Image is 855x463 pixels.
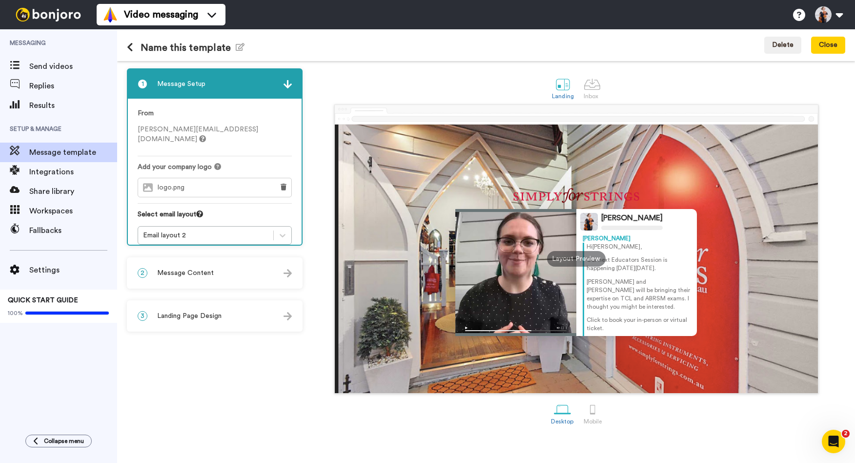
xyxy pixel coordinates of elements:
a: Desktop [546,396,579,430]
button: Close [811,37,845,54]
div: Inbox [584,93,601,100]
span: Share library [29,186,117,197]
span: Add your company logo [138,162,212,172]
a: Mobile [579,396,607,430]
div: Layout Preview [547,251,606,267]
div: Select email layout [138,210,292,226]
a: Inbox [579,71,606,105]
iframe: Intercom live chat [822,430,845,453]
a: Landing [547,71,579,105]
img: bj-logo-header-white.svg [12,8,85,21]
p: Click to book your in-person or virtual ticket. [587,316,691,333]
span: 3 [138,311,147,321]
div: 3Landing Page Design [127,300,303,332]
img: player-controls-full.svg [455,322,576,336]
img: arrow.svg [284,312,292,320]
img: Profile Image [580,213,598,231]
img: vm-color.svg [102,7,118,22]
div: [PERSON_NAME] [601,213,663,223]
label: From [138,108,154,119]
span: Landing Page Design [157,311,222,321]
span: Message Content [157,268,214,278]
div: Email layout 2 [143,231,268,240]
span: Integrations [29,166,117,178]
span: Message Setup [157,79,205,89]
span: Collapse menu [44,437,84,445]
span: Fallbacks [29,225,117,236]
span: Replies [29,80,117,92]
span: Settings [29,264,117,276]
span: Workspaces [29,205,117,217]
span: Results [29,100,117,111]
button: Delete [764,37,801,54]
button: Collapse menu [25,435,92,447]
span: 100% [8,309,23,317]
span: Message template [29,147,117,158]
span: [PERSON_NAME][EMAIL_ADDRESS][DOMAIN_NAME] [138,126,258,143]
p: [PERSON_NAME] and [PERSON_NAME] will be bringing their expertise on TCL and ABRSM exams. I though... [587,278,691,312]
div: Desktop [551,418,574,425]
h1: Name this template [127,42,244,53]
div: Landing [552,93,574,100]
span: Send videos [29,61,117,72]
div: Mobile [584,418,602,425]
span: QUICK START GUIDE [8,297,78,304]
div: 2Message Content [127,257,303,289]
span: 2 [842,430,850,438]
span: Video messaging [124,8,198,21]
p: Hi [PERSON_NAME] , [587,243,691,251]
span: 1 [138,79,147,89]
span: logo.png [158,184,189,192]
p: Our next Educators Session is happening [DATE][DATE]. [587,256,691,273]
div: [PERSON_NAME] [583,234,691,243]
img: arrow.svg [284,269,292,277]
img: arrow.svg [284,80,292,88]
span: 2 [138,268,147,278]
img: 6981cae0-b17e-4169-a4cb-f6d368dc4e3d [513,187,640,204]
